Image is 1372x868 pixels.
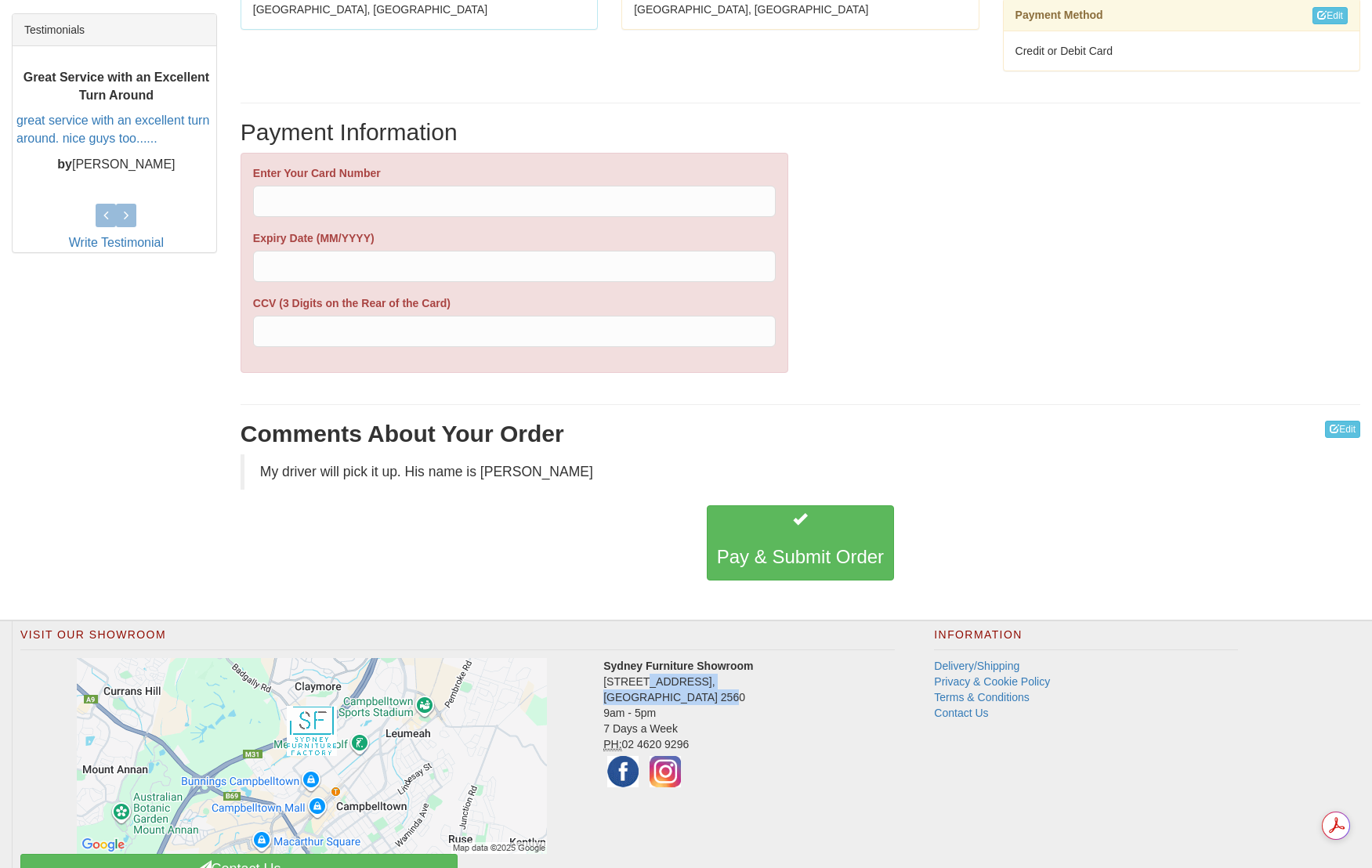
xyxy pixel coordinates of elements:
button: Pay & Submit Order [707,505,894,580]
h2: Payment Information [241,119,1360,145]
iframe: To enrich screen reader interactions, please activate Accessibility in Grammarly extension settings [259,191,771,212]
a: Privacy & Cookie Policy [934,675,1050,688]
label: CCV (3 Digits on the Rear of the Card) [253,295,777,311]
strong: Comments About Your Order [241,421,564,447]
p: [PERSON_NAME] [16,156,216,174]
h2: Visit Our Showroom [20,629,895,649]
h3: Pay & Submit Order [717,547,884,567]
a: Contact Us [934,707,988,719]
iframe: To enrich screen reader interactions, please activate Accessibility in Grammarly extension settings [259,256,771,277]
h2: Information [934,629,1238,649]
a: Terms & Conditions [934,691,1029,703]
a: Click to activate map [32,658,592,854]
b: by [57,157,72,171]
a: Edit [1325,421,1360,438]
div: Testimonials [13,14,216,46]
blockquote: My driver will pick it up. His name is [PERSON_NAME] [241,454,1360,490]
strong: Payment Method [1015,9,1103,21]
label: Enter Your Card Number [253,165,777,181]
img: Click to activate map [77,658,547,854]
a: Delivery/Shipping [934,660,1019,672]
img: Facebook [603,752,643,791]
b: Great Service with an Excellent Turn Around [24,71,209,102]
div: Credit or Debit Card [1004,31,1359,71]
label: Expiry Date (MM/YYYY) [253,230,777,246]
a: Write Testimonial [69,236,164,249]
a: Edit [1312,7,1348,24]
img: Instagram [646,752,685,791]
a: great service with an excellent turn around. nice guys too...... [16,114,209,145]
abbr: Phone [603,738,621,751]
iframe: To enrich screen reader interactions, please activate Accessibility in Grammarly extension settings [259,321,771,342]
strong: Sydney Furniture Showroom [603,660,753,672]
